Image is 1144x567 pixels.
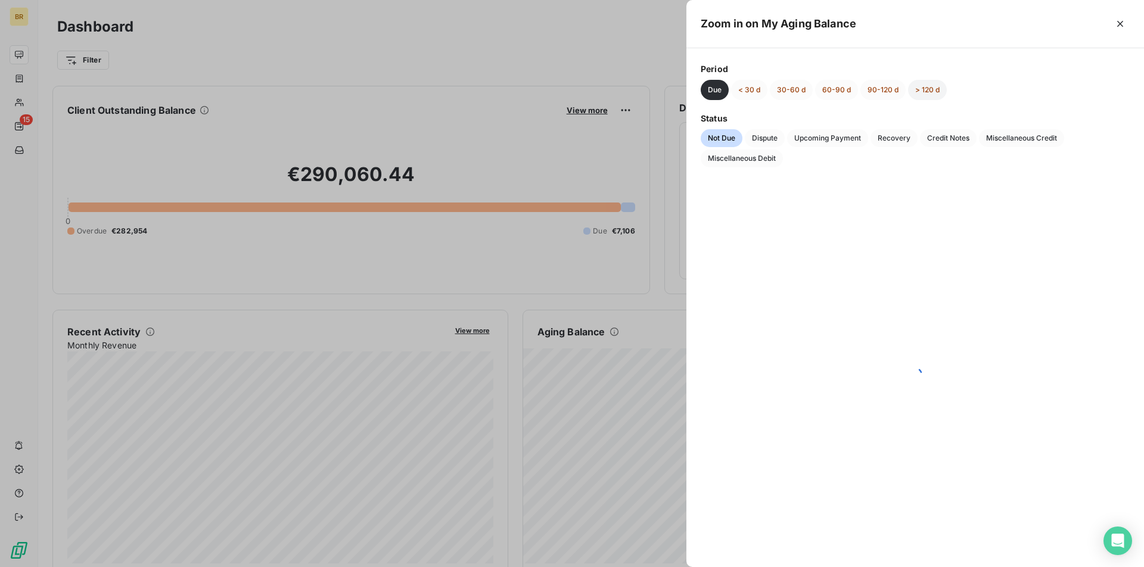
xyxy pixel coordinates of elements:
button: 60-90 d [815,80,858,100]
button: < 30 d [731,80,767,100]
button: Miscellaneous Debit [701,149,783,167]
button: Recovery [871,129,918,147]
button: > 120 d [908,80,947,100]
span: Period [701,63,1130,75]
h5: Zoom in on My Aging Balance [701,15,856,32]
button: Not Due [701,129,742,147]
button: Due [701,80,729,100]
button: 90-120 d [860,80,906,100]
div: Open Intercom Messenger [1103,526,1132,555]
button: Credit Notes [920,129,977,147]
button: Miscellaneous Credit [979,129,1064,147]
button: 30-60 d [770,80,813,100]
button: Dispute [745,129,785,147]
span: Status [701,112,1130,124]
button: Upcoming Payment [787,129,868,147]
